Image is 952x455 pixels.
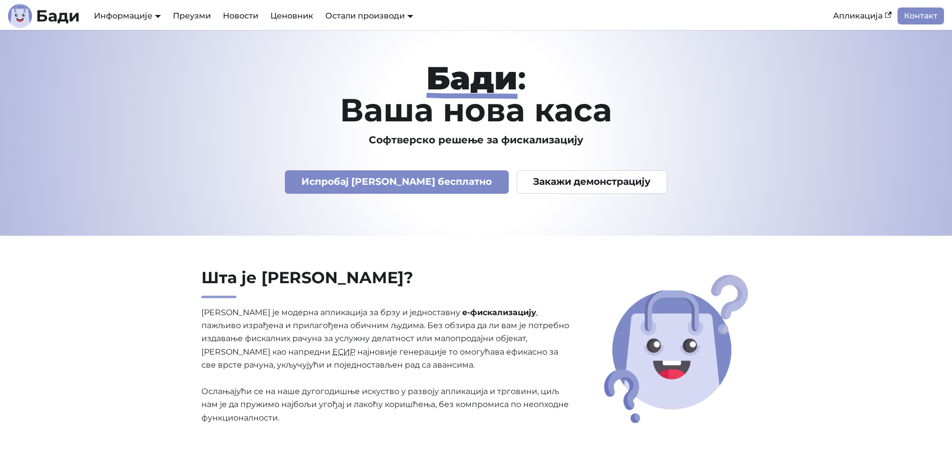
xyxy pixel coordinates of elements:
a: Остали производи [325,11,413,20]
a: ЛогоБади [8,4,80,28]
a: Информације [94,11,161,20]
strong: Бади [426,58,518,97]
img: Шта је Бади? [601,271,752,427]
abbr: Електронски систем за издавање рачуна [332,347,355,357]
a: Ценовник [264,7,319,24]
strong: е-фискализацију [462,308,536,317]
h3: Софтверско решење за фискализацију [154,134,798,146]
p: [PERSON_NAME] је модерна апликација за брзу и једноставну , пажљиво израђена и прилагођена обични... [201,306,570,425]
a: Преузми [167,7,217,24]
a: Новости [217,7,264,24]
a: Закажи демонстрацију [517,170,668,194]
b: Бади [36,8,80,24]
h1: : Ваша нова каса [154,62,798,126]
a: Контакт [898,7,944,24]
a: Апликација [827,7,898,24]
img: Лого [8,4,32,28]
a: Испробај [PERSON_NAME] бесплатно [285,170,509,194]
h2: Шта је [PERSON_NAME]? [201,268,570,298]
